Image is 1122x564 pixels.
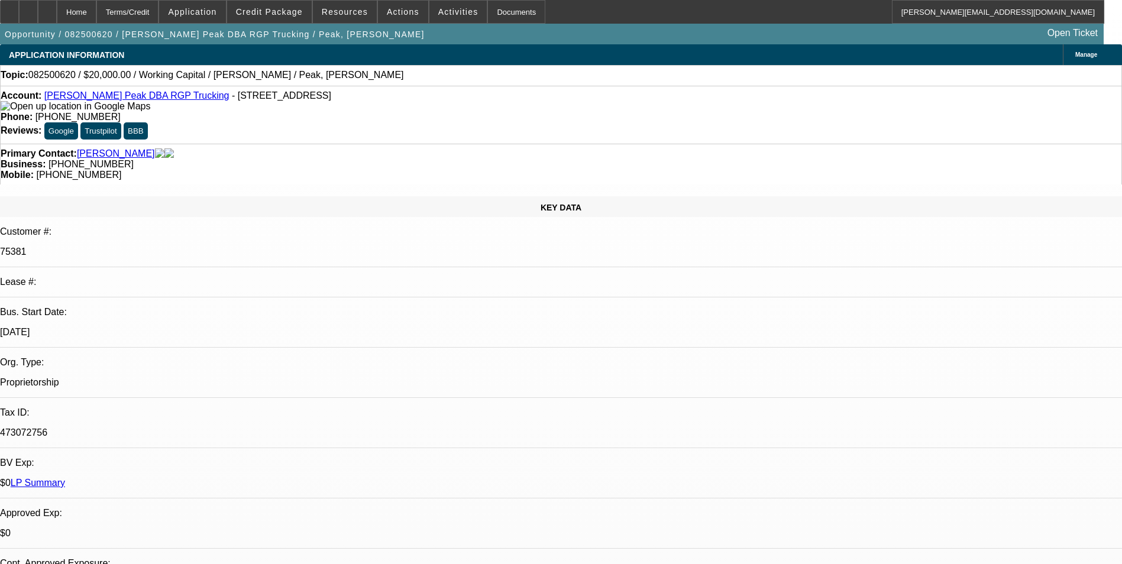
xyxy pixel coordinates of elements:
[164,148,174,159] img: linkedin-icon.png
[1,101,150,112] img: Open up location in Google Maps
[1,159,46,169] strong: Business:
[36,170,121,180] span: [PHONE_NUMBER]
[44,90,229,101] a: [PERSON_NAME] Peak DBA RGP Trucking
[44,122,78,140] button: Google
[1,170,34,180] strong: Mobile:
[378,1,428,23] button: Actions
[236,7,303,17] span: Credit Package
[48,159,134,169] span: [PHONE_NUMBER]
[11,478,65,488] a: LP Summary
[313,1,377,23] button: Resources
[1075,51,1097,58] span: Manage
[1,101,150,111] a: View Google Maps
[1,70,28,80] strong: Topic:
[1,125,41,135] strong: Reviews:
[159,1,225,23] button: Application
[124,122,148,140] button: BBB
[541,203,581,212] span: KEY DATA
[227,1,312,23] button: Credit Package
[429,1,487,23] button: Activities
[80,122,121,140] button: Trustpilot
[1043,23,1102,43] a: Open Ticket
[5,30,425,39] span: Opportunity / 082500620 / [PERSON_NAME] Peak DBA RGP Trucking / Peak, [PERSON_NAME]
[438,7,478,17] span: Activities
[1,90,41,101] strong: Account:
[322,7,368,17] span: Resources
[232,90,331,101] span: - [STREET_ADDRESS]
[1,112,33,122] strong: Phone:
[155,148,164,159] img: facebook-icon.png
[168,7,216,17] span: Application
[77,148,155,159] a: [PERSON_NAME]
[35,112,121,122] span: [PHONE_NUMBER]
[28,70,404,80] span: 082500620 / $20,000.00 / Working Capital / [PERSON_NAME] / Peak, [PERSON_NAME]
[387,7,419,17] span: Actions
[1,148,77,159] strong: Primary Contact:
[9,50,124,60] span: APPLICATION INFORMATION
